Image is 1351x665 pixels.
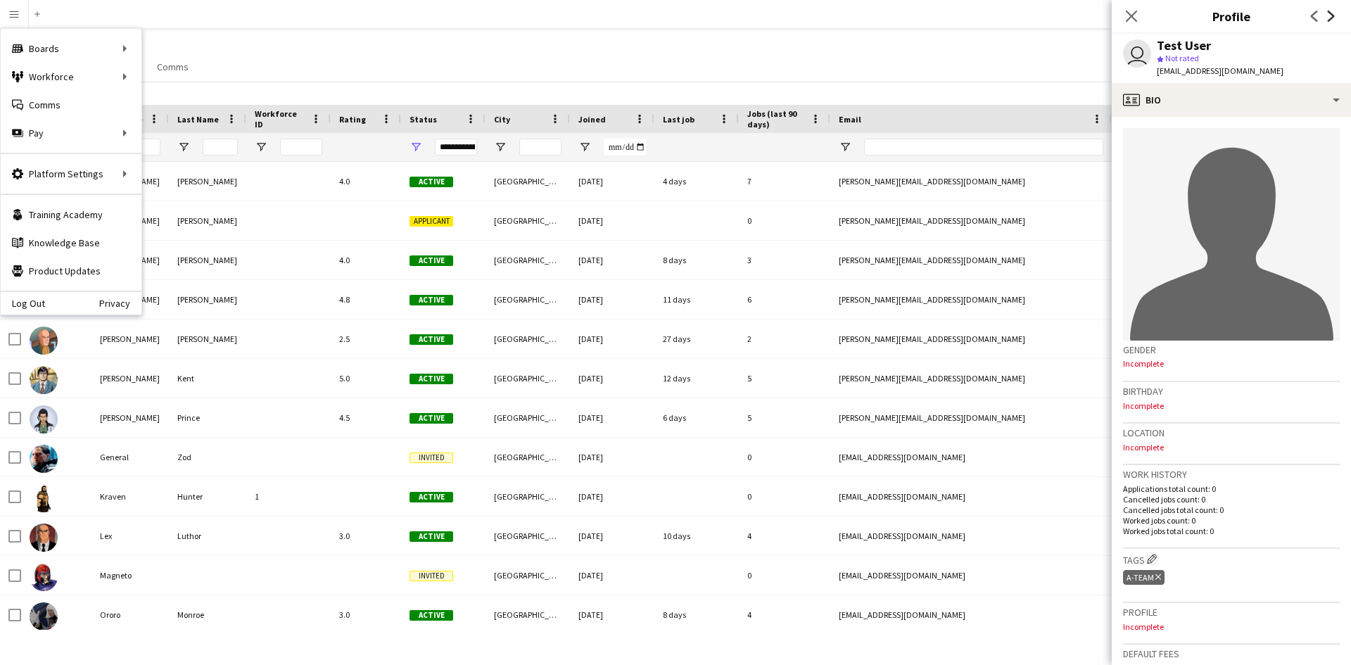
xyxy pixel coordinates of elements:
span: Active [410,374,453,384]
div: A-Team [1123,570,1165,585]
div: [GEOGRAPHIC_DATA] [486,241,570,279]
div: [DATE] [570,595,654,634]
div: [PERSON_NAME] [169,280,246,319]
span: [EMAIL_ADDRESS][DOMAIN_NAME] [1157,65,1283,76]
div: 4 days [654,162,739,201]
p: Incomplete [1123,621,1340,632]
div: [GEOGRAPHIC_DATA] [486,319,570,358]
div: [DATE] [570,359,654,398]
span: Workforce ID [255,108,305,129]
span: Status [410,114,437,125]
div: [GEOGRAPHIC_DATA] [486,201,570,240]
div: [PERSON_NAME][EMAIL_ADDRESS][DOMAIN_NAME] [830,162,1112,201]
span: Active [410,255,453,266]
p: Worked jobs total count: 0 [1123,526,1340,536]
div: Magneto [91,556,169,595]
img: Charles Xavier [30,327,58,355]
div: Ororo [91,595,169,634]
div: [DATE] [570,319,654,358]
div: 8 days [654,595,739,634]
span: Active [410,492,453,502]
h3: Work history [1123,468,1340,481]
div: [DATE] [570,241,654,279]
span: Active [410,334,453,345]
div: Prince [169,398,246,437]
div: 3.0 [331,517,401,555]
div: [PERSON_NAME] [91,319,169,358]
div: 2.5 [331,319,401,358]
span: Incomplete [1123,358,1164,369]
button: Open Filter Menu [839,141,851,153]
div: [EMAIL_ADDRESS][DOMAIN_NAME] [830,477,1112,516]
p: Cancelled jobs total count: 0 [1123,505,1340,515]
div: [GEOGRAPHIC_DATA] [486,556,570,595]
span: Not rated [1165,53,1199,63]
a: Log Out [1,298,45,309]
div: [EMAIL_ADDRESS][DOMAIN_NAME] [830,438,1112,476]
div: 27 days [654,319,739,358]
div: 4.8 [331,280,401,319]
h3: Birthday [1123,385,1340,398]
a: Comms [1,91,141,119]
div: [PERSON_NAME][EMAIL_ADDRESS][DOMAIN_NAME] [830,201,1112,240]
span: Active [410,295,453,305]
img: Clark Kent [30,366,58,394]
input: City Filter Input [519,139,562,156]
span: Invited [410,571,453,581]
div: Kraven [91,477,169,516]
div: Boards [1,34,141,63]
span: City [494,114,510,125]
div: [DATE] [570,280,654,319]
div: [DATE] [570,201,654,240]
h3: Profile [1112,7,1351,25]
div: 11 days [654,280,739,319]
h3: Default fees [1123,647,1340,660]
div: 4 [739,517,830,555]
input: First Name Filter Input [125,139,160,156]
div: Luthor [169,517,246,555]
div: [GEOGRAPHIC_DATA] [486,280,570,319]
div: Monroe [169,595,246,634]
div: 5 [739,398,830,437]
div: [PERSON_NAME][EMAIL_ADDRESS][DOMAIN_NAME] [830,280,1112,319]
div: [PERSON_NAME] [169,241,246,279]
h3: Gender [1123,343,1340,356]
div: [DATE] [570,398,654,437]
span: Active [410,531,453,542]
div: [PERSON_NAME] [91,359,169,398]
div: [GEOGRAPHIC_DATA] [486,477,570,516]
div: 1 [246,477,331,516]
input: Email Filter Input [864,139,1103,156]
div: [DATE] [570,162,654,201]
div: 4.0 [331,241,401,279]
div: Kent [169,359,246,398]
a: Comms [151,58,194,76]
div: 5 [739,359,830,398]
div: [GEOGRAPHIC_DATA] [486,517,570,555]
a: Training Academy [1,201,141,229]
div: Bio [1112,83,1351,117]
div: 5.0 [331,359,401,398]
div: [GEOGRAPHIC_DATA] [486,438,570,476]
div: [DATE] [570,438,654,476]
div: [PERSON_NAME] [169,201,246,240]
div: 4.0 [331,162,401,201]
button: Open Filter Menu [255,141,267,153]
span: Email [839,114,861,125]
button: Open Filter Menu [410,141,422,153]
div: Platform Settings [1,160,141,188]
span: Last job [663,114,694,125]
div: [EMAIL_ADDRESS][DOMAIN_NAME] [830,556,1112,595]
div: [PERSON_NAME][EMAIL_ADDRESS][DOMAIN_NAME] [830,241,1112,279]
div: [PERSON_NAME] [169,162,246,201]
div: [PERSON_NAME][EMAIL_ADDRESS][DOMAIN_NAME] [830,398,1112,437]
div: 0 [739,438,830,476]
div: [PERSON_NAME] [91,398,169,437]
div: 4 [739,595,830,634]
div: Test User [1157,39,1211,52]
div: [EMAIL_ADDRESS][DOMAIN_NAME] [830,517,1112,555]
input: Joined Filter Input [604,139,646,156]
span: Joined [578,114,606,125]
img: Ororo Monroe [30,602,58,631]
div: 0 [739,201,830,240]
